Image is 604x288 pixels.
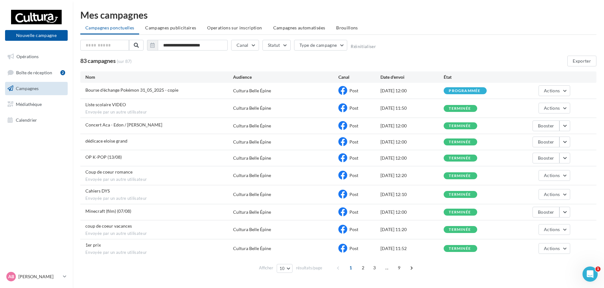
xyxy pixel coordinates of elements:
div: Cultura Belle Épine [233,191,271,198]
div: Canal [338,74,380,80]
button: Exporter [567,56,596,66]
div: Mes campagnes [80,10,596,20]
div: [DATE] 12:00 [380,209,444,215]
button: Actions [539,189,570,200]
span: 1 [346,263,356,273]
button: Booster [533,207,559,218]
div: 2 [60,70,65,75]
div: [DATE] 12:00 [380,139,444,145]
div: [DATE] 12:20 [380,172,444,179]
a: Boîte de réception2 [4,66,69,79]
button: Nouvelle campagne [5,30,68,41]
button: Canal [231,40,259,51]
div: Cultura Belle Épine [233,245,271,252]
span: 2 [358,263,368,273]
button: Actions [539,103,570,113]
div: terminée [449,228,471,232]
button: Booster [533,153,559,163]
button: Type de campagne [294,40,348,51]
div: [DATE] 12:00 [380,88,444,94]
span: Afficher [259,265,273,271]
span: Cahiers DYS [85,188,110,193]
a: Campagnes [4,82,69,95]
button: Actions [539,243,570,254]
span: Bourse d'échange Pokémon 31_05_2025 - copie [85,87,178,93]
span: Actions [544,192,560,197]
span: Campagnes publicitaires [145,25,196,30]
button: 10 [277,264,293,273]
span: (sur 87) [117,58,132,64]
span: OP K-POP (13/08) [85,154,122,160]
span: Envoyée par un autre utilisateur [85,231,233,236]
span: Post [349,88,358,93]
span: dédicace eloise grand [85,138,127,144]
div: terminée [449,140,471,144]
div: programmée [449,89,480,93]
span: Campagnes [16,86,39,91]
span: Actions [544,105,560,111]
div: Date d'envoi [380,74,444,80]
div: terminée [449,247,471,251]
span: Post [349,155,358,161]
div: Cultura Belle Épine [233,226,271,233]
a: Calendrier [4,113,69,127]
span: 1er prix [85,242,101,248]
span: Concert Aca - Edon / Lisa [85,122,162,127]
span: 3 [369,263,379,273]
div: terminée [449,156,471,160]
span: AB [8,273,14,280]
span: 9 [394,263,404,273]
span: Envoyée par un autre utilisateur [85,177,233,182]
span: Coup de coeur romance [85,169,133,175]
span: Médiathèque [16,101,42,107]
span: Calendrier [16,117,37,122]
span: Post [349,139,358,144]
div: [DATE] 12:00 [380,155,444,161]
span: Actions [544,173,560,178]
div: État [444,74,507,80]
span: Envoyée par un autre utilisateur [85,196,233,201]
span: Operations sur inscription [207,25,262,30]
div: terminée [449,124,471,128]
span: Post [349,105,358,111]
div: terminée [449,210,471,214]
span: 83 campagnes [80,57,116,64]
button: Actions [539,224,570,235]
a: Opérations [4,50,69,63]
span: Actions [544,246,560,251]
iframe: Intercom live chat [582,267,598,282]
span: Post [349,173,358,178]
span: Post [349,123,358,128]
span: Opérations [16,54,39,59]
div: [DATE] 11:50 [380,105,444,111]
div: Audience [233,74,338,80]
button: Statut [262,40,291,51]
div: terminée [449,107,471,111]
div: Cultura Belle Épine [233,123,271,129]
span: Envoyée par un autre utilisateur [85,109,233,115]
span: Post [349,227,358,232]
div: Cultura Belle Épine [233,209,271,215]
span: Post [349,209,358,215]
span: coup de coeur vacances [85,223,132,229]
div: [DATE] 12:00 [380,123,444,129]
span: Post [349,246,358,251]
p: [PERSON_NAME] [18,273,60,280]
span: Campagnes automatisées [273,25,325,30]
div: [DATE] 12:10 [380,191,444,198]
div: terminée [449,174,471,178]
button: Réinitialiser [351,44,376,49]
span: Brouillons [336,25,358,30]
button: Actions [539,85,570,96]
div: Cultura Belle Épine [233,88,271,94]
div: Cultura Belle Épine [233,155,271,161]
div: Nom [85,74,233,80]
span: résultats/page [296,265,322,271]
a: AB [PERSON_NAME] [5,271,68,283]
span: Actions [544,227,560,232]
button: Booster [533,120,559,131]
div: Cultura Belle Épine [233,172,271,179]
span: Envoyée par un autre utilisateur [85,250,233,255]
span: ... [382,263,392,273]
span: 1 [595,267,601,272]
